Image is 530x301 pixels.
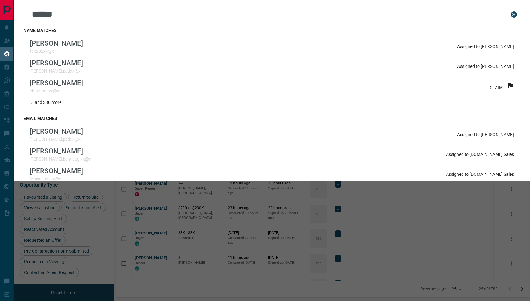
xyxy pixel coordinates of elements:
[30,88,83,93] p: chinomacxx@x
[24,96,520,108] div: ...and 380 more
[30,176,83,181] p: Moisestinvxx@x
[446,172,514,177] p: Assigned to [DOMAIN_NAME] Sales
[24,116,520,121] h3: email matches
[30,157,91,162] p: [PERSON_NAME].bentivoglxx@x
[457,64,514,69] p: Assigned to [PERSON_NAME]
[30,59,83,67] p: [PERSON_NAME]
[508,8,520,21] button: close search bar
[457,44,514,49] p: Assigned to [PERSON_NAME]
[24,28,520,33] h3: name matches
[30,147,91,155] p: [PERSON_NAME]
[30,137,83,142] p: [PERSON_NAME].pedxx@x
[490,82,514,90] div: CLAIM
[457,132,514,137] p: Assigned to [PERSON_NAME]
[30,79,83,87] p: [PERSON_NAME]
[30,39,83,47] p: [PERSON_NAME]
[30,127,83,135] p: [PERSON_NAME]
[30,69,83,73] p: [PERSON_NAME].pedxx@x
[30,49,83,54] p: fpx232xx@x
[30,167,83,175] p: [PERSON_NAME]
[446,152,514,157] p: Assigned to [DOMAIN_NAME] Sales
